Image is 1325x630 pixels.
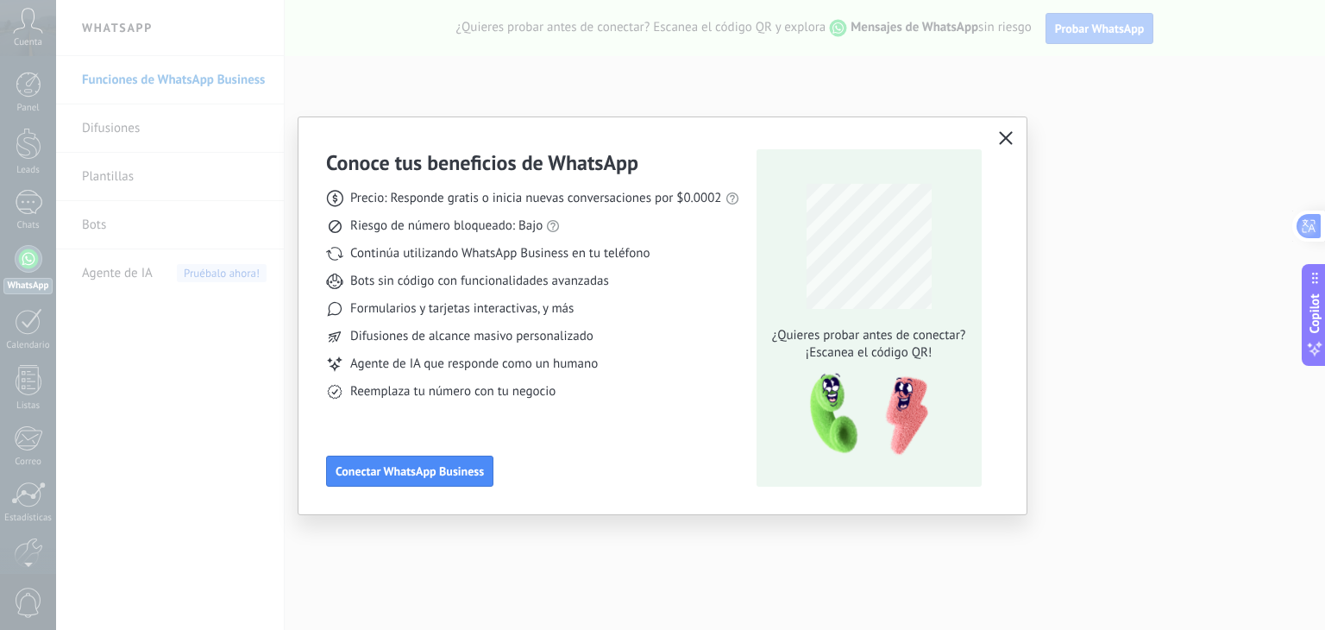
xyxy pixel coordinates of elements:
[350,356,598,373] span: Agente de IA que responde como un humano
[350,300,574,318] span: Formularios y tarjetas interactivas, y más
[350,328,593,345] span: Difusiones de alcance masivo personalizado
[767,327,970,344] span: ¿Quieres probar antes de conectar?
[350,245,650,262] span: Continúa utilizando WhatsApp Business en tu teléfono
[350,383,556,400] span: Reemplaza tu número con tu negocio
[1306,294,1323,334] span: Copilot
[350,273,609,290] span: Bots sin código con funcionalidades avanzadas
[326,149,638,176] h3: Conoce tus beneficios de WhatsApp
[336,465,484,477] span: Conectar WhatsApp Business
[795,369,932,461] img: qr-pic-1x.png
[350,217,543,235] span: Riesgo de número bloqueado: Bajo
[350,190,722,207] span: Precio: Responde gratis o inicia nuevas conversaciones por $0.0002
[326,456,493,487] button: Conectar WhatsApp Business
[767,344,970,362] span: ¡Escanea el código QR!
